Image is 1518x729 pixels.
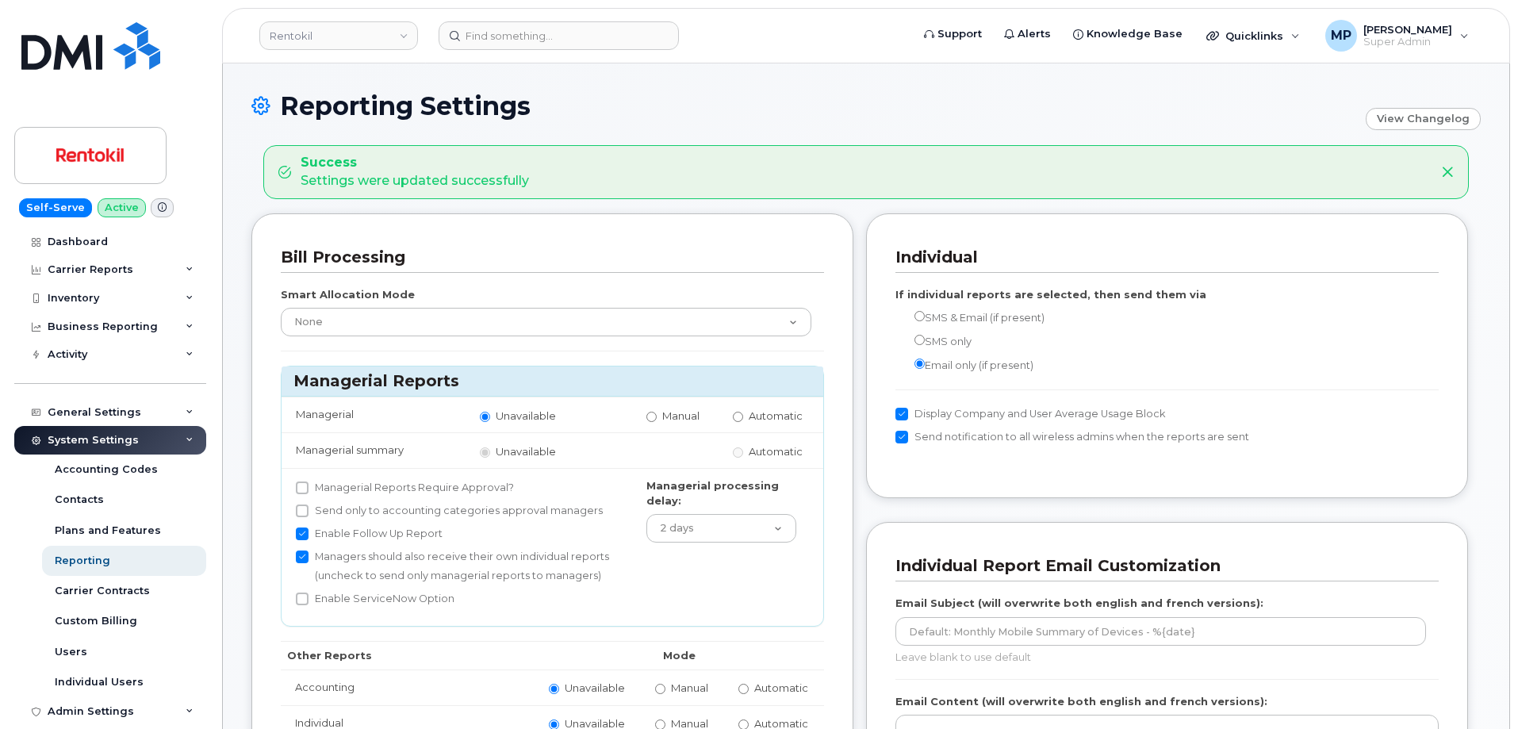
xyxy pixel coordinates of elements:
h3: Individual Report Email Customization [895,555,1427,577]
td: Managerial [282,397,466,432]
label: Send only to accounting categories approval managers [296,501,603,520]
input: Automatic [733,412,743,422]
label: Managerial processing delay: [646,478,797,508]
input: SMS & Email (if present) [914,311,925,321]
input: Unavailable [480,412,490,422]
input: SMS only [914,335,925,345]
span: Automatic [749,409,803,422]
label: Email Subject (will overwrite both english and french versions): [895,596,1263,611]
span: Automatic [749,445,803,458]
td: Managerial summary [282,432,466,468]
input: Unavailable [549,684,559,694]
label: Email only (if present) [895,355,1033,375]
input: Display Company and User Average Usage Block [895,408,908,420]
h3: Bill Processing [281,247,812,268]
h3: Individual [895,247,1427,268]
span: Unavailable [496,409,556,422]
td: Accounting [281,670,535,705]
label: Smart Allocation Mode [281,287,415,302]
input: Send notification to all wireless admins when the reports are sent [895,431,908,443]
input: Managers should also receive their own individual reports (uncheck to send only managerial report... [296,551,309,563]
span: Unavailable [496,445,556,458]
span: Automatic [754,681,808,694]
span: Unavailable [565,681,625,694]
p: Leave blank to use default [895,650,1426,665]
th: Other Reports [281,641,535,670]
input: Default: Monthly Mobile Summary of Devices - %{date} [895,617,1426,646]
label: Enable Follow Up Report [296,524,443,543]
label: SMS only [895,332,972,351]
th: Mode [535,641,824,670]
h3: Managerial Reports [293,370,811,392]
input: Enable ServiceNow Option [296,593,309,605]
h1: Reporting Settings [251,92,1358,120]
label: If individual reports are selected, then send them via [895,287,1206,302]
label: SMS & Email (if present) [895,308,1045,328]
label: Enable ServiceNow Option [296,589,454,608]
iframe: Messenger Launcher [1449,660,1506,717]
input: Unavailable [480,447,490,458]
span: Manual [662,409,700,422]
span: Manual [671,681,708,694]
input: Send only to accounting categories approval managers [296,505,309,517]
label: Email Content (will overwrite both english and french versions): [895,694,1267,709]
input: Manual [655,684,665,694]
label: Send notification to all wireless admins when the reports are sent [895,428,1249,447]
input: Automatic [738,684,749,694]
label: Managers should also receive their own individual reports (uncheck to send only managerial report... [296,547,618,585]
label: Managerial Reports Require Approval? [296,478,514,497]
div: Settings were updated successfully [301,154,529,190]
strong: Success [301,154,529,172]
input: Manual [646,412,657,422]
input: Enable Follow Up Report [296,528,309,540]
input: Email only (if present) [914,359,925,369]
a: View Changelog [1366,108,1481,130]
input: Automatic [733,447,743,458]
label: Display Company and User Average Usage Block [895,405,1166,424]
input: Managerial Reports Require Approval? [296,482,309,494]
